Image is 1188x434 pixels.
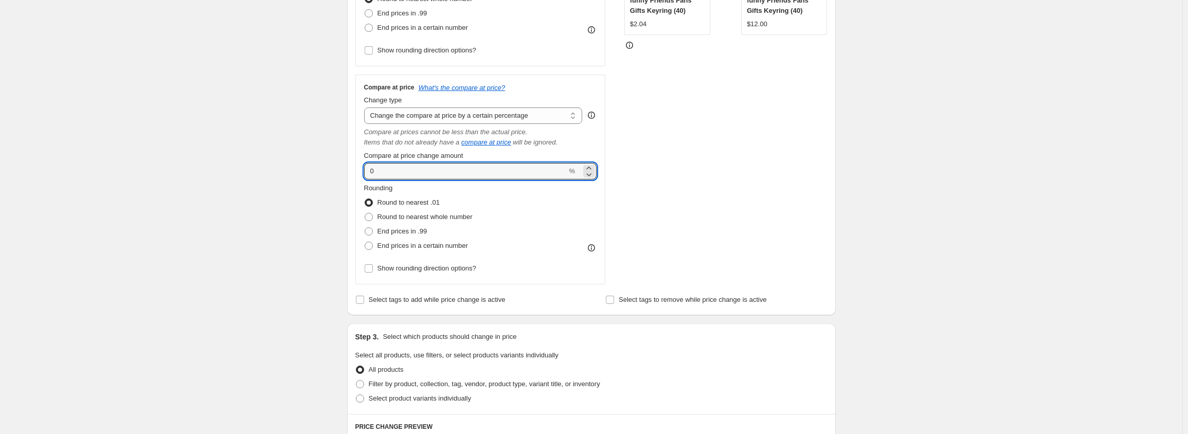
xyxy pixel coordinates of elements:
[355,351,559,359] span: Select all products, use filters, or select products variants individually
[355,423,827,431] h6: PRICE CHANGE PREVIEW
[377,242,468,249] span: End prices in a certain number
[369,394,471,402] span: Select product variants individually
[369,380,600,388] span: Filter by product, collection, tag, vendor, product type, variant title, or inventory
[364,96,402,104] span: Change type
[377,24,468,31] span: End prices in a certain number
[377,198,440,206] span: Round to nearest .01
[364,83,415,92] h3: Compare at price
[630,19,647,29] div: $2.04
[377,213,473,221] span: Round to nearest whole number
[364,163,567,179] input: -15
[461,138,511,146] button: compare at price
[377,227,427,235] span: End prices in .99
[377,46,476,54] span: Show rounding direction options?
[569,167,575,175] span: %
[383,332,516,342] p: Select which products should change in price
[377,264,476,272] span: Show rounding direction options?
[747,19,767,29] div: $12.00
[586,110,597,120] div: help
[364,184,393,192] span: Rounding
[364,138,460,146] i: Items that do not already have a
[377,9,427,17] span: End prices in .99
[419,84,506,92] button: What's the compare at price?
[364,128,528,136] i: Compare at prices cannot be less than the actual price.
[513,138,557,146] i: will be ignored.
[619,296,767,303] span: Select tags to remove while price change is active
[369,366,404,373] span: All products
[355,332,379,342] h2: Step 3.
[364,152,463,159] span: Compare at price change amount
[369,296,506,303] span: Select tags to add while price change is active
